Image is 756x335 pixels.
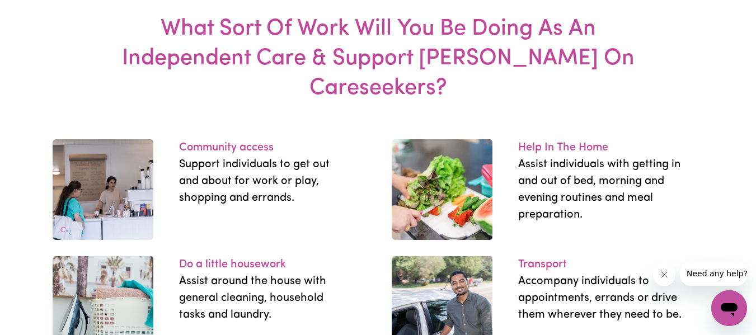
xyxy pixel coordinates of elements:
span: Need any help? [7,8,68,17]
p: Assist individuals with getting in and out of bed, morning and evening routines and meal preparat... [518,156,683,223]
p: Transport [518,256,683,273]
p: Support individuals to get out and about for work or play, shopping and errands. [179,156,344,206]
iframe: Button to launch messaging window [711,290,747,326]
iframe: Close message [653,263,675,286]
p: Accompany individuals to appointments, errands or drive them wherever they need to be. [518,273,683,323]
p: Help In The Home [518,139,683,156]
img: work-21.3fa7cca1.jpg [392,139,492,240]
p: Community access [179,139,344,156]
iframe: Message from company [680,261,747,286]
img: work-11.e9fa299d.jpg [53,139,153,240]
p: Assist around the house with general cleaning, household tasks and laundry. [179,273,344,323]
p: Do a little housework [179,256,344,273]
